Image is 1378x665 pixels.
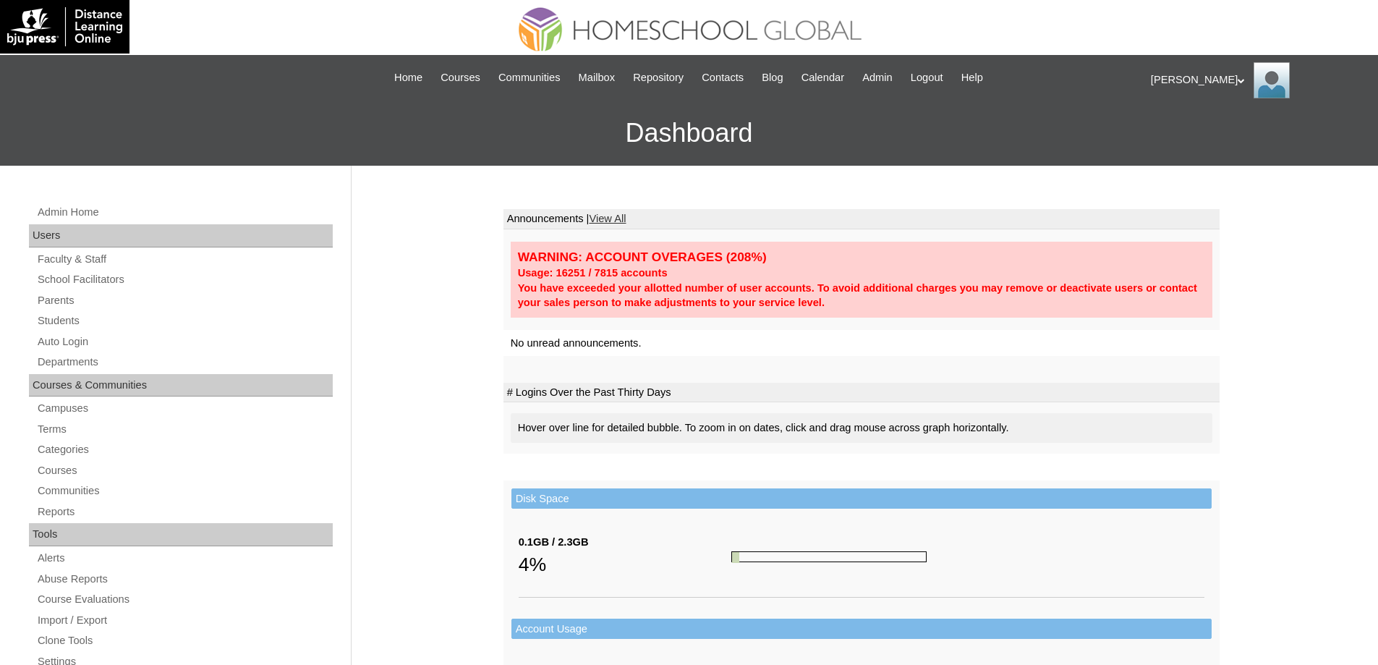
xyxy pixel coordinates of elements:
[36,250,333,268] a: Faculty & Staff
[36,503,333,521] a: Reports
[702,69,744,86] span: Contacts
[903,69,950,86] a: Logout
[36,462,333,480] a: Courses
[911,69,943,86] span: Logout
[36,292,333,310] a: Parents
[36,632,333,650] a: Clone Tools
[36,203,333,221] a: Admin Home
[503,383,1220,403] td: # Logins Over the Past Thirty Days
[36,271,333,289] a: School Facilitators
[36,353,333,371] a: Departments
[441,69,480,86] span: Courses
[519,550,731,579] div: 4%
[519,535,731,550] div: 0.1GB / 2.3GB
[694,69,751,86] a: Contacts
[498,69,561,86] span: Communities
[503,209,1220,229] td: Announcements |
[1151,62,1364,98] div: [PERSON_NAME]
[394,69,422,86] span: Home
[36,441,333,459] a: Categories
[29,523,333,546] div: Tools
[36,549,333,567] a: Alerts
[518,281,1205,310] div: You have exceeded your allotted number of user accounts. To avoid additional charges you may remo...
[36,611,333,630] a: Import / Export
[518,249,1205,266] div: WARNING: ACCOUNT OVERAGES (208%)
[571,69,623,86] a: Mailbox
[387,69,430,86] a: Home
[862,69,893,86] span: Admin
[36,399,333,418] a: Campuses
[7,7,122,46] img: logo-white.png
[36,312,333,330] a: Students
[7,101,1371,166] h3: Dashboard
[589,213,626,224] a: View All
[36,420,333,439] a: Terms
[433,69,488,86] a: Courses
[1254,62,1290,98] img: Ariane Ebuen
[29,224,333,247] div: Users
[801,69,844,86] span: Calendar
[954,69,990,86] a: Help
[855,69,900,86] a: Admin
[36,590,333,609] a: Course Evaluations
[633,69,684,86] span: Repository
[503,330,1220,357] td: No unread announcements.
[491,69,568,86] a: Communities
[36,482,333,500] a: Communities
[762,69,783,86] span: Blog
[511,488,1212,509] td: Disk Space
[961,69,983,86] span: Help
[36,570,333,588] a: Abuse Reports
[794,69,851,86] a: Calendar
[518,267,668,279] strong: Usage: 16251 / 7815 accounts
[511,619,1212,640] td: Account Usage
[511,413,1212,443] div: Hover over line for detailed bubble. To zoom in on dates, click and drag mouse across graph horiz...
[579,69,616,86] span: Mailbox
[36,333,333,351] a: Auto Login
[626,69,691,86] a: Repository
[754,69,790,86] a: Blog
[29,374,333,397] div: Courses & Communities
